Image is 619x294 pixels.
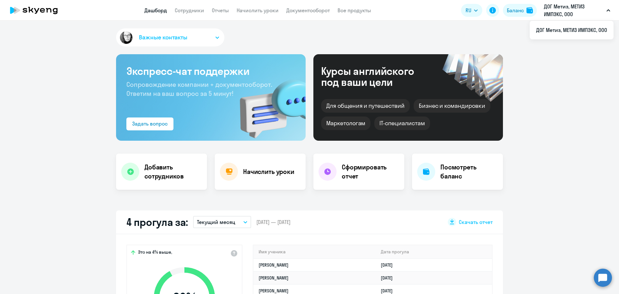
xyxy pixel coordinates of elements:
h3: Экспресс-чат поддержки [126,65,295,77]
h4: Посмотреть баланс [440,163,498,181]
a: Отчеты [212,7,229,14]
h2: 4 прогула за: [126,216,188,228]
div: Маркетологам [321,117,370,130]
a: Документооборот [286,7,330,14]
a: [PERSON_NAME] [259,288,289,294]
th: Дата прогула [376,245,492,259]
a: Начислить уроки [237,7,279,14]
div: Курсы английского под ваши цели [321,66,431,87]
button: Текущий месяц [193,216,251,228]
span: Это на 4% выше, [138,249,172,257]
span: Сопровождение компании + документооборот. Ответим на ваш вопрос за 5 минут! [126,80,272,97]
a: [DATE] [381,288,398,294]
a: [DATE] [381,262,398,268]
th: Имя ученика [253,245,376,259]
button: Важные контакты [116,28,224,46]
a: [PERSON_NAME] [259,262,289,268]
h4: Сформировать отчет [342,163,399,181]
ul: RU [530,21,614,39]
div: Задать вопрос [132,120,168,127]
a: Все продукты [338,7,371,14]
a: Дашборд [144,7,167,14]
p: Текущий месяц [197,218,235,226]
button: ДОГ Метиз, МЕТИЗ ИМПЭКС, ООО [541,3,614,18]
div: Бизнес и командировки [414,99,490,113]
a: Сотрудники [175,7,204,14]
div: IT-специалистам [374,117,430,130]
h4: Начислить уроки [243,167,294,176]
button: Балансbalance [503,4,537,17]
a: [PERSON_NAME] [259,275,289,281]
img: bg-img [231,68,306,141]
button: Задать вопрос [126,117,173,130]
span: [DATE] — [DATE] [256,218,290,226]
h4: Добавить сотрудников [144,163,202,181]
span: Скачать отчет [459,218,493,226]
div: Для общения и путешествий [321,99,410,113]
img: avatar [119,30,134,45]
button: RU [461,4,482,17]
div: Баланс [507,6,524,14]
span: Важные контакты [139,33,187,42]
a: [DATE] [381,275,398,281]
p: ДОГ Метиз, МЕТИЗ ИМПЭКС, ООО [544,3,604,18]
img: balance [526,7,533,14]
span: RU [466,6,471,14]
